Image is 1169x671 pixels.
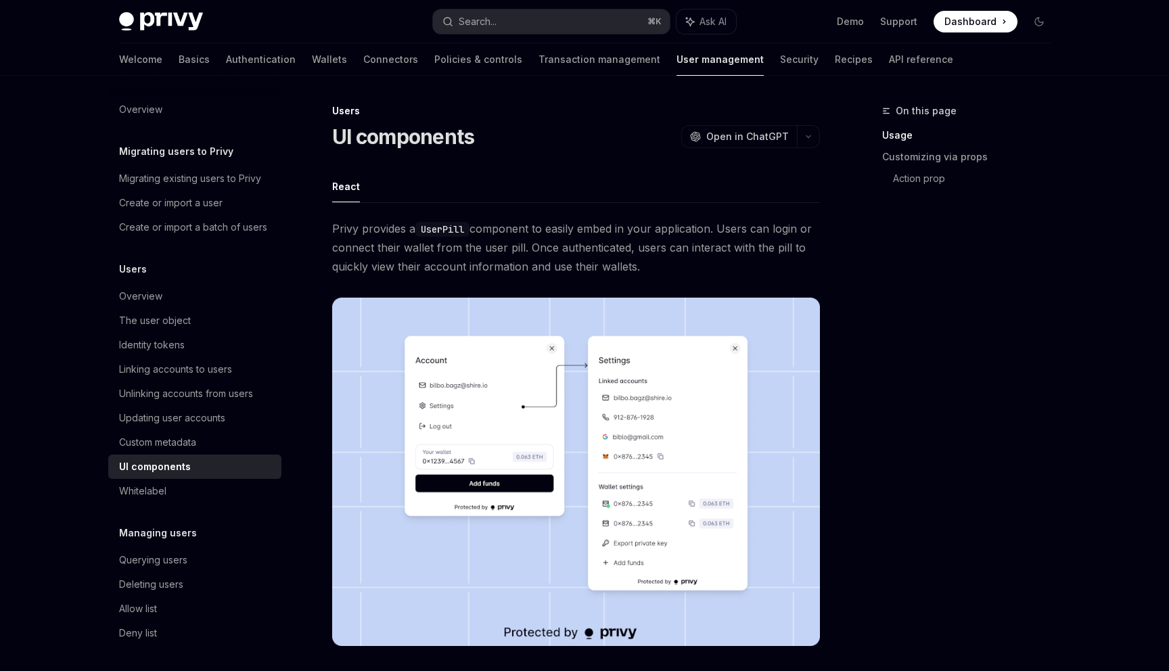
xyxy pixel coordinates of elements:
div: Allow list [119,601,157,617]
a: UI components [108,455,281,479]
code: UserPill [415,222,469,237]
a: Policies & controls [434,43,522,76]
a: Customizing via props [882,146,1061,168]
span: Privy provides a component to easily embed in your application. Users can login or connect their ... [332,219,820,276]
div: Search... [459,14,497,30]
button: Search...⌘K [433,9,670,34]
a: Allow list [108,597,281,621]
div: Create or import a batch of users [119,219,267,235]
span: ⌘ K [647,16,662,27]
span: Dashboard [944,15,996,28]
a: Deleting users [108,572,281,597]
a: Action prop [893,168,1061,189]
a: Unlinking accounts from users [108,381,281,406]
h1: UI components [332,124,474,149]
a: Create or import a user [108,191,281,215]
a: Authentication [226,43,296,76]
span: Open in ChatGPT [706,130,789,143]
a: Create or import a batch of users [108,215,281,239]
a: Updating user accounts [108,406,281,430]
a: Deny list [108,621,281,645]
a: The user object [108,308,281,333]
a: Querying users [108,548,281,572]
div: Whitelabel [119,483,166,499]
div: Users [332,104,820,118]
div: The user object [119,313,191,329]
a: Welcome [119,43,162,76]
a: Whitelabel [108,479,281,503]
h5: Users [119,261,147,277]
a: Migrating existing users to Privy [108,166,281,191]
img: dark logo [119,12,203,31]
a: Basics [179,43,210,76]
div: Migrating existing users to Privy [119,170,261,187]
div: Create or import a user [119,195,223,211]
a: Custom metadata [108,430,281,455]
a: API reference [889,43,953,76]
span: Ask AI [700,15,727,28]
a: Recipes [835,43,873,76]
button: React [332,170,360,202]
a: Transaction management [538,43,660,76]
a: Demo [837,15,864,28]
div: UI components [119,459,191,475]
a: Connectors [363,43,418,76]
a: Support [880,15,917,28]
div: Querying users [119,552,187,568]
div: Linking accounts to users [119,361,232,377]
a: User management [677,43,764,76]
div: Deleting users [119,576,183,593]
a: Dashboard [934,11,1017,32]
span: On this page [896,103,957,119]
div: Unlinking accounts from users [119,386,253,402]
h5: Managing users [119,525,197,541]
div: Updating user accounts [119,410,225,426]
button: Toggle dark mode [1028,11,1050,32]
a: Usage [882,124,1061,146]
div: Overview [119,288,162,304]
h5: Migrating users to Privy [119,143,233,160]
div: Identity tokens [119,337,185,353]
div: Deny list [119,625,157,641]
button: Open in ChatGPT [681,125,797,148]
a: Identity tokens [108,333,281,357]
a: Linking accounts to users [108,357,281,381]
a: Security [780,43,819,76]
a: Overview [108,97,281,122]
div: Custom metadata [119,434,196,450]
div: Overview [119,101,162,118]
a: Wallets [312,43,347,76]
button: Ask AI [677,9,736,34]
img: images/Userpill2.png [332,298,820,646]
a: Overview [108,284,281,308]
